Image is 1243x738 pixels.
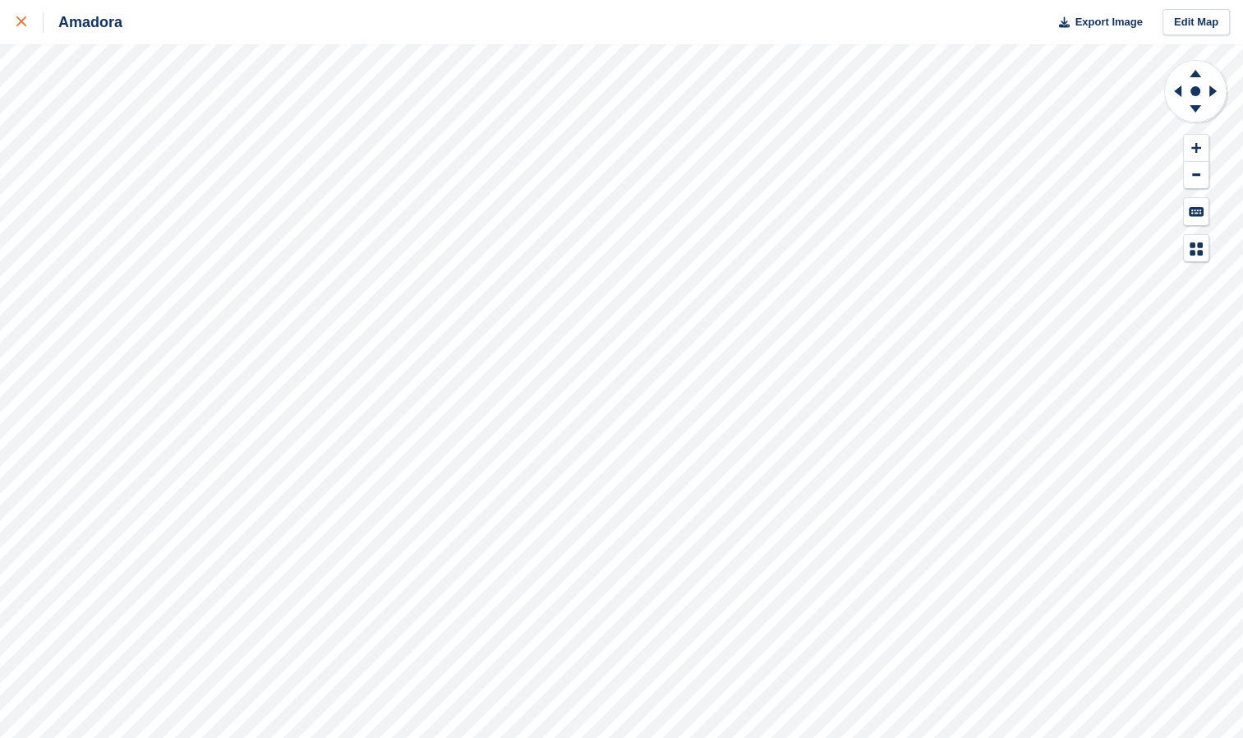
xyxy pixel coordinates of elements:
[1184,162,1208,189] button: Zoom Out
[1184,235,1208,262] button: Map Legend
[1184,198,1208,225] button: Keyboard Shortcuts
[1184,135,1208,162] button: Zoom In
[1075,14,1142,30] span: Export Image
[1162,9,1230,36] a: Edit Map
[44,12,122,32] div: Amadora
[1049,9,1143,36] button: Export Image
